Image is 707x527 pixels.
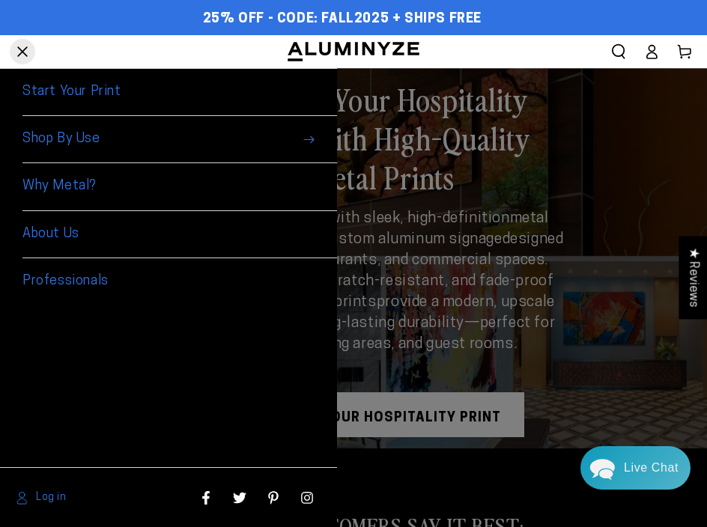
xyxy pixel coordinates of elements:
span: Log in [36,488,67,507]
img: Aluminyze [286,40,421,63]
a: Professionals [22,258,337,305]
summary: Search our site [602,35,635,68]
div: Click to open Judge.me floating reviews tab [679,236,707,319]
div: Chat widget toggle [580,446,691,490]
div: Contact Us Directly [624,446,679,490]
summary: Menu [6,35,39,68]
a: Log in [15,488,67,507]
a: Start Your Print [22,69,337,116]
a: Why Metal? [22,163,337,210]
span: 25% OFF - Code: FALL2025 + Ships Free [203,11,482,28]
summary: Shop By Use [22,116,337,163]
a: About Us [22,211,337,258]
